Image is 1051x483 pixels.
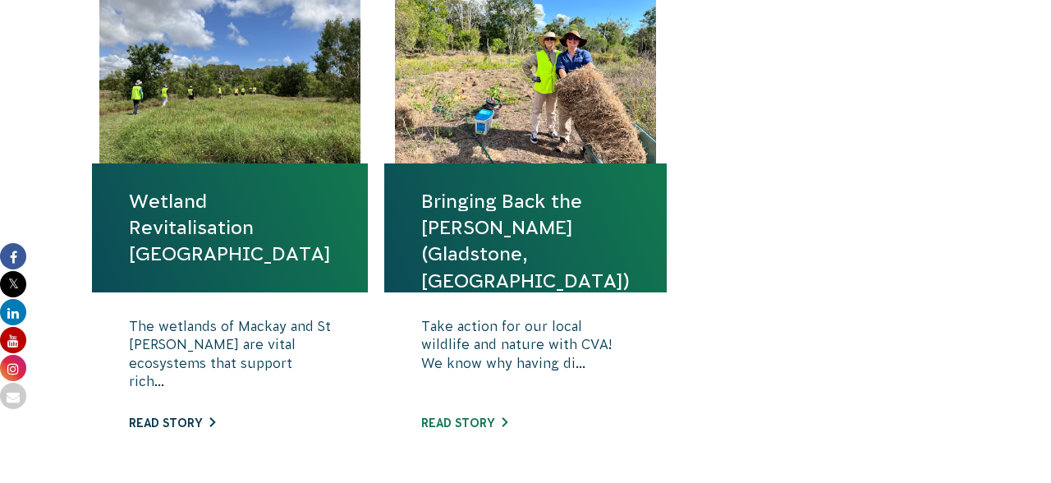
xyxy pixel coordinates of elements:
p: Take action for our local wildlife and nature with CVA! We know why having di... [421,317,630,399]
a: Read story [421,416,507,430]
p: The wetlands of Mackay and St [PERSON_NAME] are vital ecosystems that support rich... [129,317,331,399]
a: Read story [129,416,215,430]
a: Bringing Back the [PERSON_NAME] (Gladstone, [GEOGRAPHIC_DATA]) [421,188,630,294]
a: Wetland Revitalisation [GEOGRAPHIC_DATA] [129,188,331,268]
